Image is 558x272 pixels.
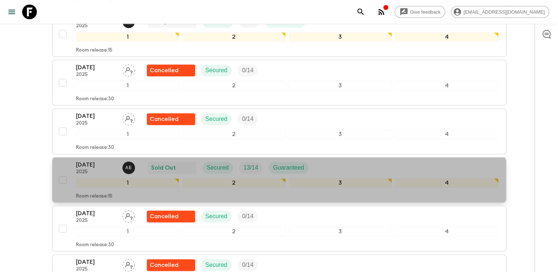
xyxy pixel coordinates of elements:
[147,113,195,125] div: Flash Pack cancellation
[182,81,286,90] div: 2
[395,6,445,18] a: Give feedback
[242,212,253,221] p: 0 / 14
[52,108,506,154] button: [DATE]2025Assign pack leaderFlash Pack cancellationSecuredTrip Fill1234Room release:30
[122,66,135,72] span: Assign pack leader
[76,145,114,151] p: Room release: 30
[76,72,117,78] p: 2025
[76,169,117,175] p: 2025
[242,115,253,123] p: 0 / 14
[122,115,135,121] span: Assign pack leader
[150,261,179,269] p: Cancelled
[76,193,112,199] p: Room release: 15
[76,242,114,248] p: Room release: 30
[182,227,286,236] div: 2
[76,129,180,139] div: 1
[207,163,229,172] p: Secured
[289,178,392,188] div: 3
[76,258,117,266] p: [DATE]
[395,227,499,236] div: 4
[76,23,117,29] p: 2025
[395,32,499,42] div: 4
[76,32,180,42] div: 1
[238,64,258,76] div: Trip Fill
[182,178,286,188] div: 2
[122,212,135,218] span: Assign pack leader
[242,66,253,75] p: 0 / 14
[289,129,392,139] div: 3
[76,81,180,90] div: 1
[201,113,232,125] div: Secured
[395,81,499,90] div: 4
[52,11,506,57] button: [DATE]2025Kamil BabacCompletedSecuredTrip FillGuaranteed1234Room release:15
[273,163,304,172] p: Guaranteed
[52,206,506,251] button: [DATE]2025Assign pack leaderFlash Pack cancellationSecuredTrip Fill1234Room release:30
[182,32,286,42] div: 2
[243,163,258,172] p: 13 / 14
[202,162,233,174] div: Secured
[242,261,253,269] p: 0 / 14
[201,259,232,271] div: Secured
[76,178,180,188] div: 1
[395,129,499,139] div: 4
[395,178,499,188] div: 4
[205,261,228,269] p: Secured
[122,261,135,267] span: Assign pack leader
[147,64,195,76] div: Flash Pack cancellation
[205,66,228,75] p: Secured
[353,4,368,19] button: search adventures
[147,259,195,271] div: Flash Pack cancellation
[122,164,136,170] span: Alp Edward Watmough
[147,210,195,222] div: Flash Pack cancellation
[182,129,286,139] div: 2
[150,212,179,221] p: Cancelled
[238,210,258,222] div: Trip Fill
[76,48,112,53] p: Room release: 15
[76,96,114,102] p: Room release: 30
[205,115,228,123] p: Secured
[238,259,258,271] div: Trip Fill
[76,209,117,218] p: [DATE]
[52,157,506,203] button: [DATE]2025Alp Edward WatmoughSold OutSecuredTrip FillGuaranteed1234Room release:15
[289,32,392,42] div: 3
[4,4,19,19] button: menu
[125,165,132,171] p: A E
[451,6,549,18] div: [EMAIL_ADDRESS][DOMAIN_NAME]
[201,64,232,76] div: Secured
[150,66,179,75] p: Cancelled
[76,227,180,236] div: 1
[76,160,117,169] p: [DATE]
[122,161,136,174] button: AE
[289,227,392,236] div: 3
[76,112,117,121] p: [DATE]
[289,81,392,90] div: 3
[76,121,117,126] p: 2025
[76,63,117,72] p: [DATE]
[76,218,117,224] p: 2025
[52,60,506,105] button: [DATE]2025Assign pack leaderFlash Pack cancellationSecuredTrip Fill1234Room release:30
[406,9,445,15] span: Give feedback
[238,113,258,125] div: Trip Fill
[460,9,549,15] span: [EMAIL_ADDRESS][DOMAIN_NAME]
[239,162,263,174] div: Trip Fill
[150,115,179,123] p: Cancelled
[205,212,228,221] p: Secured
[201,210,232,222] div: Secured
[151,163,176,172] p: Sold Out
